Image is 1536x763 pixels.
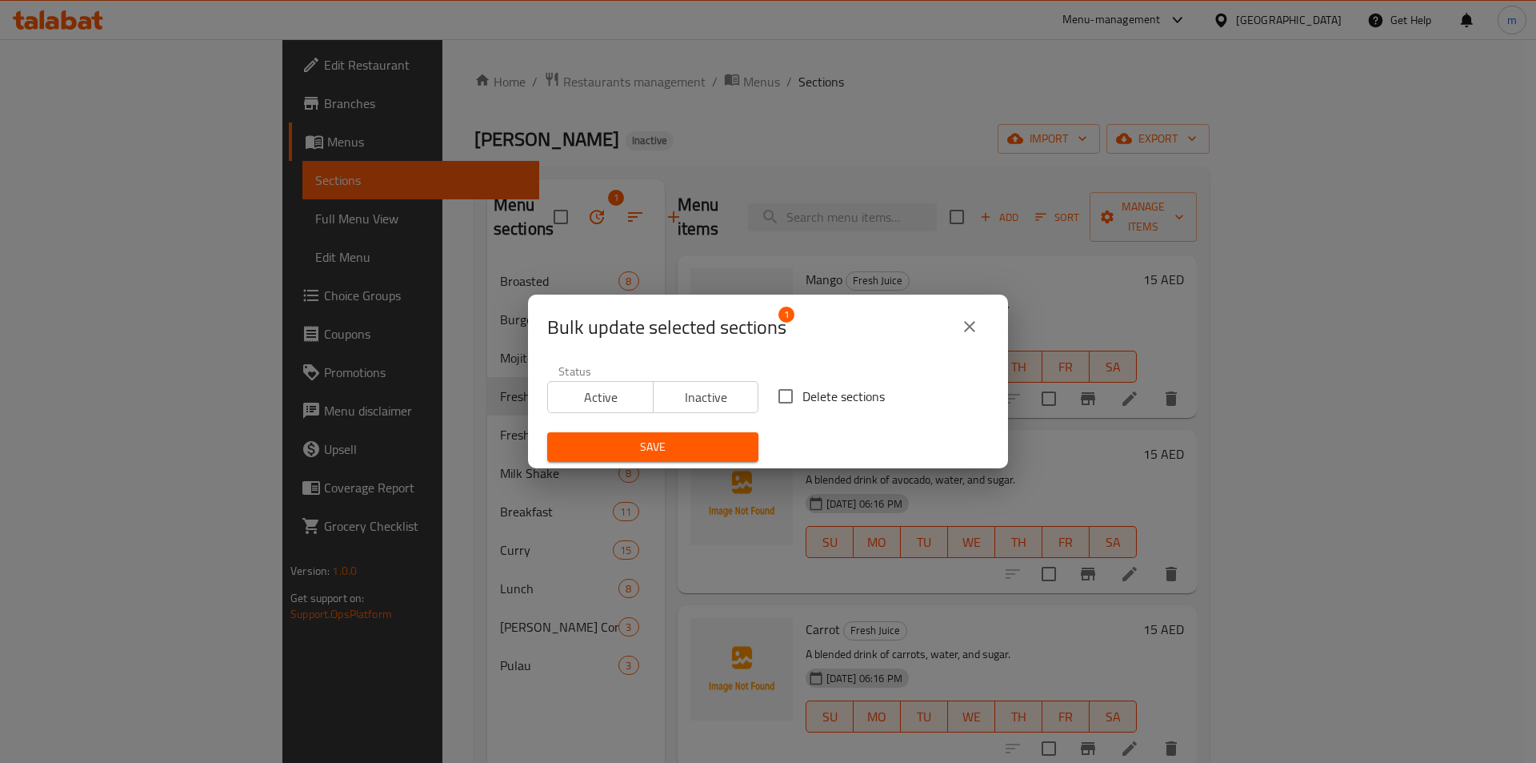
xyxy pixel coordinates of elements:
span: Selected section count [547,315,786,340]
button: Inactive [653,381,759,413]
span: Active [554,386,647,409]
span: 1 [778,307,794,323]
span: Inactive [660,386,753,409]
button: close [950,307,989,346]
button: Active [547,381,654,413]
button: Save [547,432,758,462]
span: Save [560,437,746,457]
span: Delete sections [802,387,885,406]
